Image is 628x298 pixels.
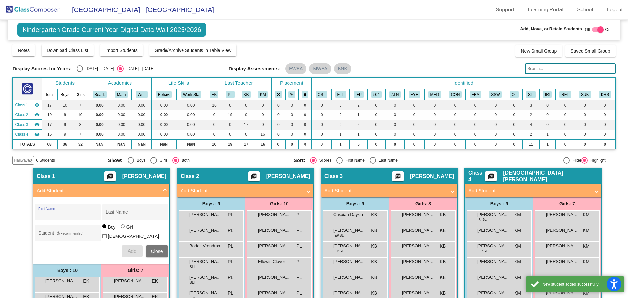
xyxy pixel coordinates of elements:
td: 9 [57,130,73,139]
td: 0 [238,100,254,110]
td: 7 [73,130,88,139]
button: Math [115,91,128,98]
button: Print Students Details [248,171,260,181]
mat-icon: visibility_off [27,158,33,163]
span: Notes [18,48,30,53]
td: 0 [466,110,485,120]
td: 0 [271,120,285,130]
td: 0 [285,110,299,120]
span: Class 1 [37,173,55,180]
mat-expansion-panel-header: Add Student [321,184,457,197]
div: Both [179,157,190,163]
td: 0 [222,130,238,139]
button: FBA [470,91,481,98]
td: 0 [466,139,485,149]
td: 1 [331,130,350,139]
button: ELL [335,91,346,98]
td: 0 [222,120,238,130]
td: 0 [555,100,575,110]
button: KM [258,91,268,98]
button: RET [559,91,571,98]
mat-icon: visibility [34,132,40,137]
td: 0 [271,130,285,139]
button: Import Students [100,44,143,56]
span: 0 Students [36,157,55,163]
mat-chip: EWEA [285,63,306,74]
button: SSW [489,91,502,98]
td: 6 [350,139,367,149]
td: 0 [445,120,465,130]
button: New Small Group [515,45,562,57]
span: Grade/Archive Students in Table View [155,48,232,53]
td: 1 [539,130,555,139]
input: First Name [38,212,97,217]
span: Class 2 [15,112,28,118]
td: 0 [299,120,312,130]
span: Close [151,249,163,254]
th: Conners Completed [445,89,465,100]
span: [PERSON_NAME] [266,173,310,180]
mat-expansion-panel-header: Add Student [33,184,169,197]
th: 504 Plan [367,89,385,100]
td: 19 [222,110,238,120]
span: Off [585,27,590,33]
td: 0 [539,100,555,110]
td: 0.00 [176,100,206,110]
td: 0.00 [151,130,176,139]
mat-icon: visibility [34,122,40,127]
th: English Language Learner [331,89,350,100]
td: 0 [206,110,222,120]
a: School [572,5,598,15]
th: Kristen Morey [254,89,271,100]
button: Behav. [156,91,172,98]
th: Boys [57,89,73,100]
td: 0.00 [132,130,151,139]
td: 0 [405,100,424,110]
td: 0 [595,120,615,130]
td: 0 [405,120,424,130]
td: 4 [522,120,539,130]
td: 0 [539,120,555,130]
td: Kristen Morey - No Class Name [13,130,42,139]
span: Saved Small Group [570,48,610,54]
button: Print Students Details [485,171,497,181]
td: Erica Kelly - No Class Name [13,100,42,110]
td: 0 [595,110,615,120]
td: 8 [73,120,88,130]
td: 0 [367,100,385,110]
td: 16 [42,130,57,139]
td: 0 [299,110,312,120]
button: DRS [599,91,611,98]
td: 0 [271,110,285,120]
button: IEP [354,91,364,98]
a: Learning Portal [523,5,569,15]
th: Online Student [506,89,522,100]
td: 0 [285,100,299,110]
td: 0.00 [151,100,176,110]
td: 0 [285,139,299,149]
td: 16 [206,100,222,110]
button: EK [210,91,219,98]
td: 0 [485,139,506,149]
td: 0 [424,130,445,139]
td: 0 [331,100,350,110]
td: 1 [350,130,367,139]
td: 2 [350,100,367,110]
td: 1 [350,110,367,120]
mat-panel-title: Add Student [324,187,446,195]
mat-radio-group: Select an option [77,65,154,72]
td: 0 [575,139,595,149]
button: SLI [526,91,536,98]
span: Hallway [14,157,27,163]
button: Work Sk. [181,91,201,98]
th: Step Up Kindergarten [575,89,595,100]
th: Daily Medication [424,89,445,100]
th: Dr. Sloane [595,89,615,100]
button: CST [316,91,327,98]
td: 0.00 [111,130,131,139]
td: 19 [42,110,57,120]
th: Karly Burke [238,89,254,100]
td: 68 [42,139,57,149]
td: 0 [555,110,575,120]
button: OL [510,91,519,98]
